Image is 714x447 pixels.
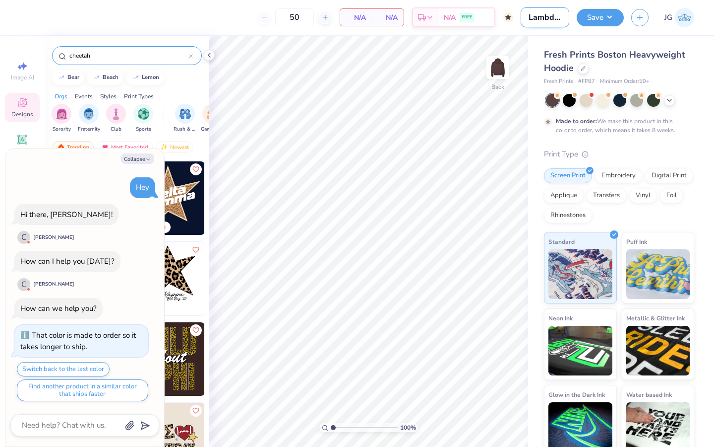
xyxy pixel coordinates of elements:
div: [PERSON_NAME] [33,281,74,288]
img: trend_line.gif [132,74,140,80]
span: # FP87 [578,77,595,86]
div: Vinyl [629,188,657,203]
span: Rush & Bid [174,126,196,133]
img: most_fav.gif [101,144,109,150]
button: filter button [106,104,126,133]
button: bear [52,70,84,85]
span: Standard [548,236,575,247]
img: 2719fa2f-148c-410b-87a3-49ff4b8ddf7b [131,242,205,315]
div: Newest [156,141,193,153]
span: Minimum Order: 50 + [600,77,650,86]
span: Fresh Prints [544,77,573,86]
span: Sorority [53,126,71,133]
button: Like [190,324,202,336]
div: Print Types [124,92,154,101]
span: FREE [462,14,472,21]
div: lemon [142,74,159,80]
div: How can we help you? [20,303,97,313]
img: Sorority Image [56,108,67,120]
span: Metallic & Glitter Ink [626,313,685,323]
span: Add Text [10,147,34,155]
input: – – [275,8,314,26]
span: Sports [136,126,151,133]
span: Game Day [201,126,224,133]
div: filter for Rush & Bid [174,104,196,133]
div: Styles [100,92,117,101]
span: Glow in the Dark Ink [548,389,605,400]
div: Back [491,82,504,91]
button: Like [190,163,202,175]
button: filter button [78,104,100,133]
img: Newest.gif [160,144,168,150]
div: Hi there, [PERSON_NAME]! [20,210,113,220]
span: N/A [378,12,398,23]
button: Collapse [121,153,154,164]
button: filter button [133,104,153,133]
img: trend_line.gif [58,74,65,80]
div: filter for Sports [133,104,153,133]
a: JG [664,8,694,27]
button: Switch back to the last color [17,362,110,376]
img: trend_line.gif [93,74,101,80]
div: filter for Sorority [52,104,71,133]
img: Back [488,58,508,77]
input: Try "Alpha" [68,51,189,61]
div: filter for Club [106,104,126,133]
div: That color is made to order so it takes longer to ship. [20,330,136,352]
span: Designs [11,110,33,118]
div: Digital Print [645,168,693,183]
button: Like [190,405,202,417]
button: Find another product in a similar color that ships faster [17,379,148,401]
img: Neon Ink [548,326,612,375]
img: Sports Image [138,108,149,120]
span: Image AI [11,74,34,81]
img: b4fe1ab3-3677-4447-9672-ca2bac506678 [131,322,205,396]
div: Transfers [587,188,626,203]
div: C [17,231,30,244]
div: Most Favorited [97,141,153,153]
div: Print Type [544,149,694,160]
img: Metallic & Glitter Ink [626,326,690,375]
img: 389cee1b-d2a2-4c6e-be66-dcfcb7d28fd2 [204,161,278,235]
div: beach [103,74,119,80]
div: filter for Fraternity [78,104,100,133]
input: Untitled Design [521,7,569,27]
button: beach [87,70,123,85]
button: filter button [201,104,224,133]
div: How can I help you [DATE]? [20,256,115,266]
img: Puff Ink [626,249,690,299]
div: Foil [660,188,683,203]
img: c83f2e4c-9252-4cbe-9987-91e2c9c29348 [204,322,278,396]
div: filter for Game Day [201,104,224,133]
span: Water based Ink [626,389,672,400]
button: lemon [126,70,164,85]
div: Screen Print [544,168,592,183]
img: Club Image [111,108,121,120]
span: Fraternity [78,126,100,133]
span: JG [664,12,672,23]
div: Embroidery [595,168,642,183]
div: Orgs [55,92,67,101]
div: bear [67,74,79,80]
div: [PERSON_NAME] [33,234,74,241]
span: Neon Ink [548,313,573,323]
div: C [17,278,30,291]
div: Trending [53,141,94,153]
div: We make this product in this color to order, which means it takes 8 weeks. [556,117,678,135]
img: 8859c58e-c26b-4866-8923-fa18db91c353 [131,161,205,235]
div: Events [75,92,93,101]
strong: Made to order: [556,117,597,125]
img: Standard [548,249,612,299]
img: Rush & Bid Image [179,108,191,120]
button: Save [577,9,624,26]
div: Applique [544,188,584,203]
span: N/A [346,12,366,23]
span: N/A [444,12,456,23]
img: Game Day Image [207,108,218,120]
button: Like [190,244,202,256]
button: filter button [174,104,196,133]
span: Club [111,126,121,133]
span: 100 % [400,423,416,432]
span: Puff Ink [626,236,647,247]
div: Hey [136,182,149,192]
